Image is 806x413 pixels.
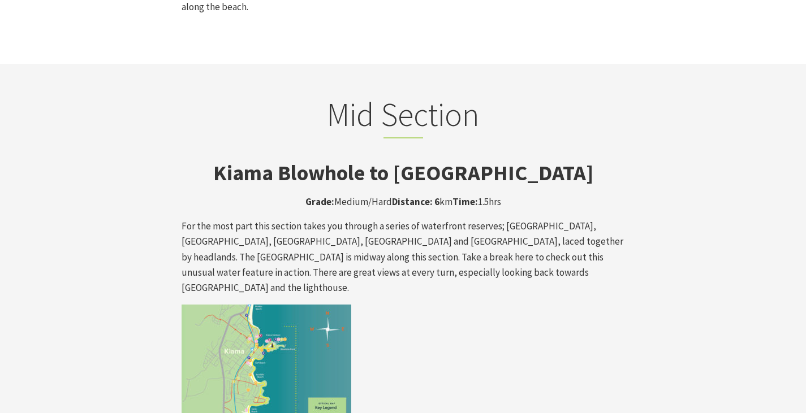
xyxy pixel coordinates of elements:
h2: Mid Section [182,95,625,139]
p: For the most part this section takes you through a series of waterfront reserves; [GEOGRAPHIC_DAT... [182,219,625,295]
strong: Time: [452,195,478,208]
strong: Kiama Blowhole to [GEOGRAPHIC_DATA] [213,159,593,186]
p: Medium/Hard km 1.5hrs [182,194,625,210]
strong: Grade: [305,195,334,208]
strong: Distance: 6 [392,195,439,208]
